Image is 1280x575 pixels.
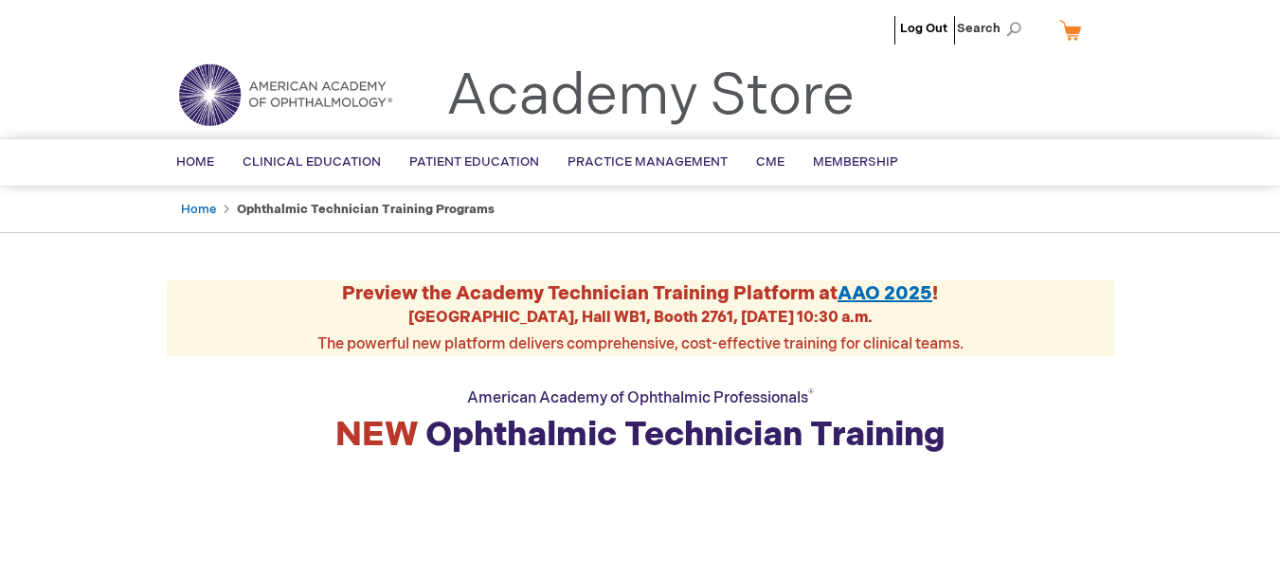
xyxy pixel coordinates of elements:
a: Home [181,202,216,217]
strong: Preview the Academy Technician Training Platform at ! [342,282,938,305]
strong: Ophthalmic Technician Training Programs [237,202,495,217]
a: AAO 2025 [838,282,932,305]
span: Search [957,9,1029,47]
a: Log Out [900,21,947,36]
span: CME [756,154,784,170]
span: Practice Management [568,154,728,170]
strong: Ophthalmic Technician Training [335,415,946,456]
a: Academy Store [446,63,855,131]
span: Membership [813,154,898,170]
sup: ® [808,387,814,400]
span: American Academy of Ophthalmic Professionals [467,389,814,407]
span: The powerful new platform delivers comprehensive, cost-effective training for clinical teams. [317,309,964,353]
strong: [GEOGRAPHIC_DATA], Hall WB1, Booth 2761, [DATE] 10:30 a.m. [408,309,873,327]
span: Clinical Education [243,154,381,170]
span: Home [176,154,214,170]
span: NEW [335,415,418,456]
span: Patient Education [409,154,539,170]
